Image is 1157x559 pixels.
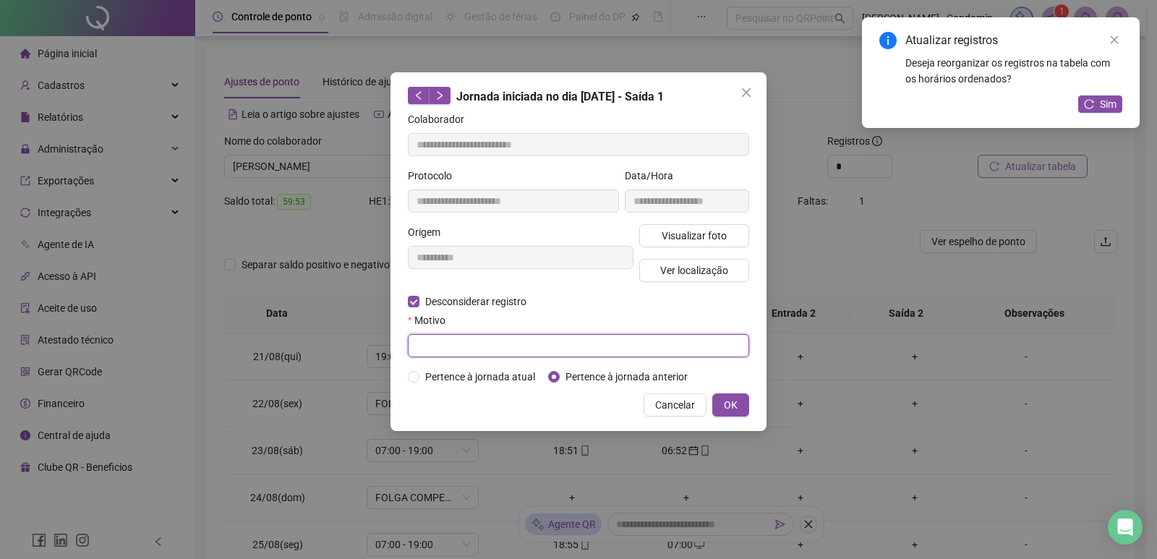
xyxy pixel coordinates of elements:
label: Motivo [408,312,455,328]
span: info-circle [879,32,897,49]
span: Desconsiderar registro [419,294,532,310]
button: Ver localização [639,259,749,282]
span: Cancelar [655,397,695,413]
span: Pertence à jornada atual [419,369,541,385]
span: OK [724,397,738,413]
label: Protocolo [408,168,461,184]
div: Jornada iniciada no dia [DATE] - Saída 1 [408,87,749,106]
label: Data/Hora [625,168,683,184]
span: left [414,90,424,101]
span: Visualizar foto [662,228,727,244]
span: right [435,90,445,101]
button: left [408,87,430,104]
span: Pertence à jornada anterior [560,369,693,385]
label: Colaborador [408,111,474,127]
div: Deseja reorganizar os registros na tabela com os horários ordenados? [905,55,1122,87]
span: Ver localização [660,263,728,278]
span: close [740,87,752,98]
span: Sim [1100,96,1117,112]
button: Sim [1078,95,1122,113]
span: close [1109,35,1119,45]
label: Origem [408,224,450,240]
a: Close [1106,32,1122,48]
div: Atualizar registros [905,32,1122,49]
button: right [429,87,451,104]
button: OK [712,393,749,417]
span: reload [1084,99,1094,109]
button: Cancelar [644,393,706,417]
button: Close [735,81,758,104]
button: Visualizar foto [639,224,749,247]
div: Open Intercom Messenger [1108,510,1143,545]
